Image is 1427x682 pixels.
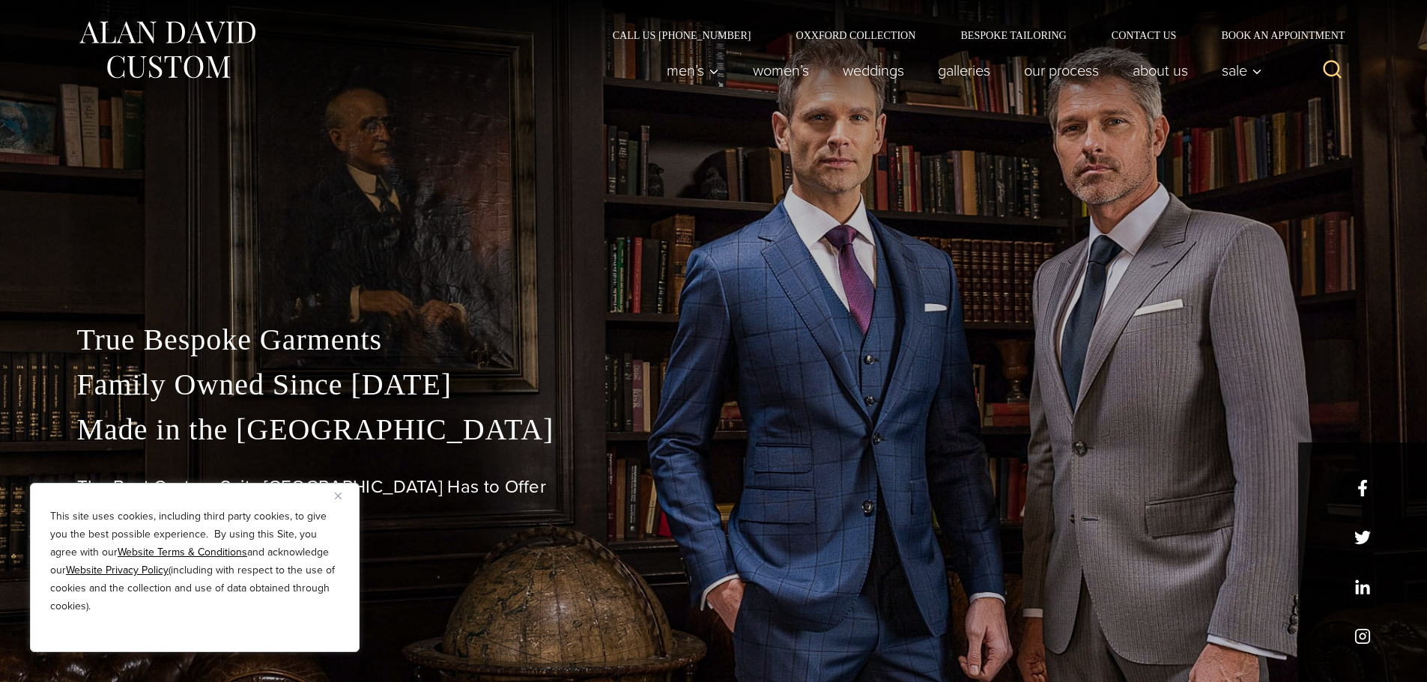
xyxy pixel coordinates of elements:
a: Call Us [PHONE_NUMBER] [590,30,774,40]
p: True Bespoke Garments Family Owned Since [DATE] Made in the [GEOGRAPHIC_DATA] [77,317,1351,452]
img: Close [335,493,342,499]
img: Alan David Custom [77,16,257,83]
a: Book an Appointment [1199,30,1350,40]
a: Our Process [1007,55,1115,85]
a: About Us [1115,55,1205,85]
a: Oxxford Collection [773,30,938,40]
a: Website Terms & Conditions [118,544,247,560]
a: Galleries [921,55,1007,85]
a: weddings [825,55,921,85]
nav: Primary Navigation [649,55,1270,85]
span: Men’s [667,63,719,78]
a: Bespoke Tailoring [938,30,1088,40]
a: Women’s [736,55,825,85]
p: This site uses cookies, including third party cookies, to give you the best possible experience. ... [50,508,339,615]
a: Contact Us [1089,30,1199,40]
nav: Secondary Navigation [590,30,1351,40]
button: Close [335,487,353,505]
button: View Search Form [1315,52,1351,88]
a: Website Privacy Policy [66,562,169,578]
h1: The Best Custom Suits [GEOGRAPHIC_DATA] Has to Offer [77,476,1351,498]
span: Sale [1222,63,1262,78]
